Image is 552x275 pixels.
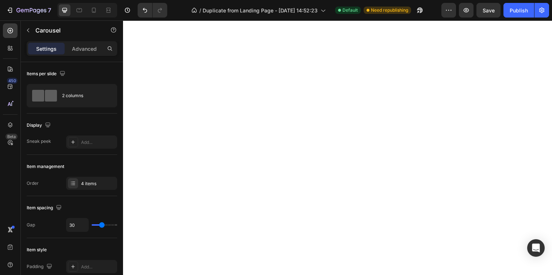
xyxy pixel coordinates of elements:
[27,69,67,79] div: Items per slide
[72,45,97,53] p: Advanced
[342,7,358,14] span: Default
[27,121,52,130] div: Display
[81,139,115,146] div: Add...
[62,87,107,104] div: 2 columns
[27,203,63,213] div: Item spacing
[27,180,39,187] div: Order
[81,264,115,270] div: Add...
[27,222,35,228] div: Gap
[483,7,495,14] span: Save
[203,7,318,14] span: Duplicate from Landing Page - [DATE] 14:52:23
[123,20,552,275] iframe: Design area
[7,78,18,84] div: 450
[27,138,51,145] div: Sneak peek
[66,218,88,232] input: Auto
[199,7,201,14] span: /
[5,134,18,140] div: Beta
[27,262,54,272] div: Padding
[81,180,115,187] div: 4 items
[476,3,501,18] button: Save
[48,6,51,15] p: 7
[510,7,528,14] div: Publish
[503,3,534,18] button: Publish
[27,163,64,170] div: Item management
[371,7,408,14] span: Need republishing
[527,239,545,257] div: Open Intercom Messenger
[27,247,47,253] div: Item style
[36,45,57,53] p: Settings
[138,3,167,18] div: Undo/Redo
[3,3,54,18] button: 7
[35,26,97,35] p: Carousel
